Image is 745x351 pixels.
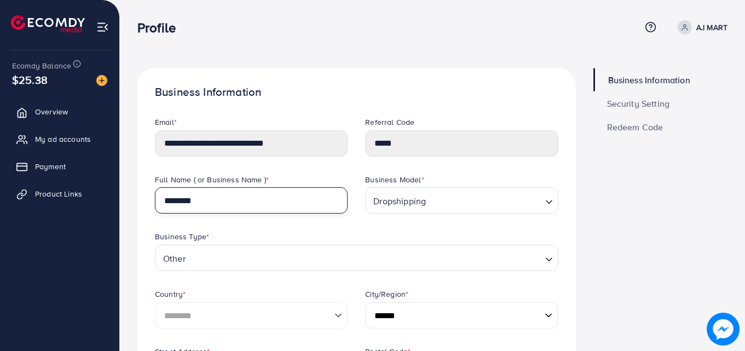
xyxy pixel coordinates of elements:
span: Overview [35,106,68,117]
a: Product Links [8,183,111,205]
span: Ecomdy Balance [12,60,71,71]
p: A.I MART [696,21,727,34]
span: Payment [35,161,66,172]
div: Search for option [155,245,558,271]
span: Other [161,249,188,268]
a: Overview [8,101,111,123]
span: $25.38 [12,72,48,88]
span: My ad accounts [35,134,91,145]
span: Redeem Code [607,123,663,131]
img: logo [11,15,85,32]
span: Product Links [35,188,82,199]
a: A.I MART [673,20,727,34]
input: Search for option [189,248,541,268]
label: Email [155,117,177,128]
label: City/Region [365,289,408,300]
label: Referral Code [365,117,414,128]
input: Search for option [429,191,540,211]
img: image [709,315,737,343]
label: Business Type [155,231,209,242]
img: image [96,75,107,86]
span: Security Setting [607,99,670,108]
label: Business Model [365,174,424,185]
h1: Business Information [155,85,558,99]
a: Payment [8,156,111,177]
span: Business Information [608,76,690,84]
a: My ad accounts [8,128,111,150]
h3: Profile [137,20,184,36]
div: Search for option [365,187,558,214]
label: Country [155,289,186,300]
label: Full Name ( or Business Name ) [155,174,269,185]
img: menu [96,21,109,33]
span: Dropshipping [371,191,428,211]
